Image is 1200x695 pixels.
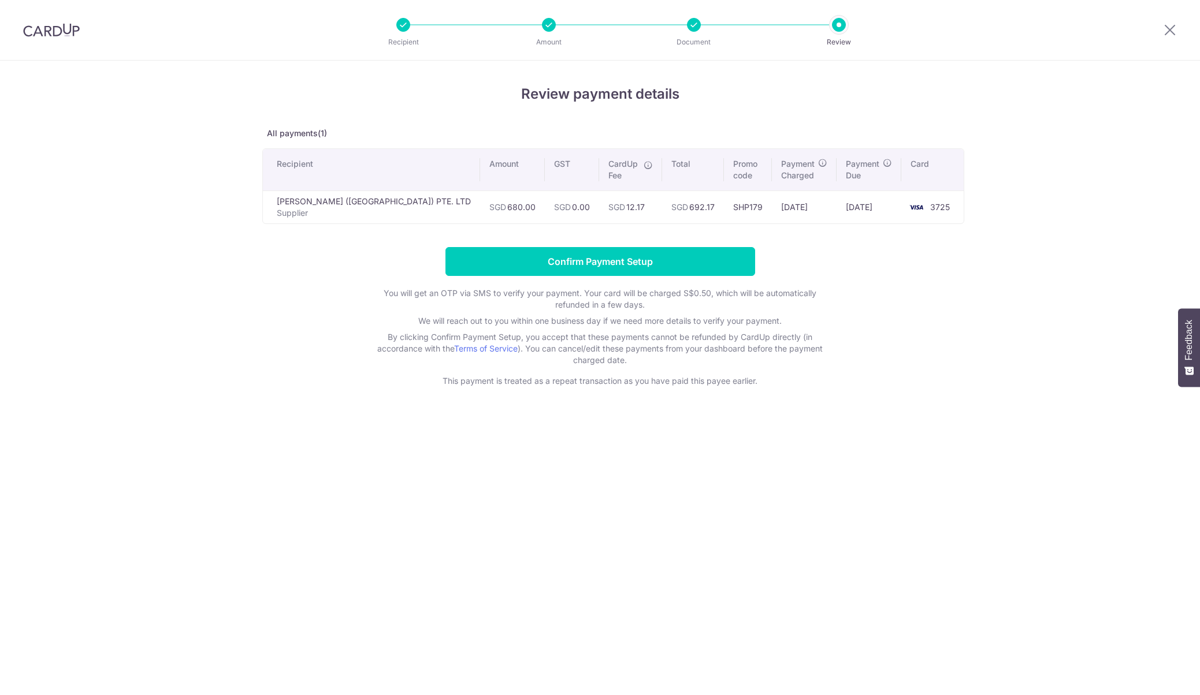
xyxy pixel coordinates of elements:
[1125,660,1188,689] iframe: Opens a widget where you can find more information
[262,84,938,104] h4: Review payment details
[545,149,599,190] th: GST
[480,149,545,190] th: Amount
[905,200,928,214] img: <span class="translation_missing" title="translation missing: en.account_steps.new_confirm_form.b...
[772,190,837,223] td: [DATE]
[796,36,882,48] p: Review
[1178,308,1200,387] button: Feedback - Show survey
[837,190,901,223] td: [DATE]
[608,158,638,181] span: CardUp Fee
[369,331,831,366] p: By clicking Confirm Payment Setup, you accept that these payments cannot be refunded by CardUp di...
[608,202,625,212] span: SGD
[369,375,831,387] p: This payment is treated as a repeat transaction as you have paid this payee earlier.
[846,158,879,181] span: Payment Due
[454,343,518,353] a: Terms of Service
[930,202,950,212] span: 3725
[480,190,545,223] td: 680.00
[506,36,592,48] p: Amount
[262,128,938,139] p: All payments(1)
[369,287,831,311] p: You will get an OTP via SMS to verify your payment. Your card will be charged S$0.50, which will ...
[369,315,831,327] p: We will reach out to you within one business day if we need more details to verify your payment.
[263,190,480,223] td: [PERSON_NAME] ([GEOGRAPHIC_DATA]) PTE. LTD
[361,36,446,48] p: Recipient
[599,190,662,223] td: 12.17
[901,149,964,190] th: Card
[545,190,599,223] td: 0.00
[23,23,80,37] img: CardUp
[651,36,737,48] p: Document
[445,247,755,276] input: Confirm Payment Setup
[724,149,772,190] th: Promo code
[671,202,688,212] span: SGD
[662,149,724,190] th: Total
[489,202,506,212] span: SGD
[1184,320,1194,360] span: Feedback
[277,207,471,219] p: Supplier
[554,202,571,212] span: SGD
[724,190,772,223] td: SHP179
[662,190,724,223] td: 692.17
[263,149,480,190] th: Recipient
[781,158,815,181] span: Payment Charged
